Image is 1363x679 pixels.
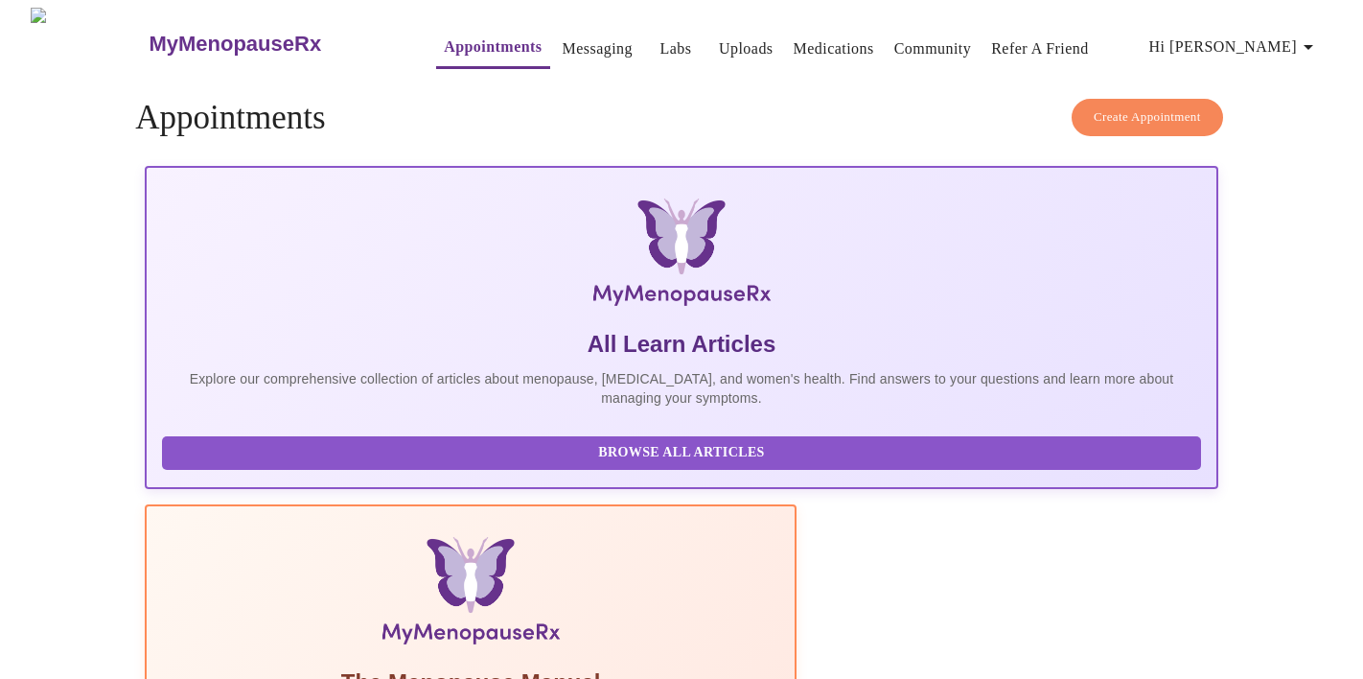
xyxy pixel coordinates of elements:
button: Appointments [436,28,549,69]
a: Medications [794,35,874,62]
h5: All Learn Articles [162,329,1200,360]
a: Refer a Friend [991,35,1089,62]
span: Hi [PERSON_NAME] [1149,34,1320,60]
button: Labs [645,30,706,68]
button: Uploads [711,30,781,68]
p: Explore our comprehensive collection of articles about menopause, [MEDICAL_DATA], and women's hea... [162,369,1200,408]
a: Labs [660,35,692,62]
span: Create Appointment [1094,106,1201,129]
img: MyMenopauseRx Logo [323,199,1039,314]
h3: MyMenopauseRx [149,32,321,57]
a: Browse All Articles [162,443,1205,459]
a: Appointments [444,34,542,60]
button: Medications [786,30,882,68]
button: Refer a Friend [983,30,1097,68]
img: Menopause Manual [260,537,681,652]
button: Community [887,30,980,68]
a: MyMenopauseRx [147,11,398,78]
button: Hi [PERSON_NAME] [1142,28,1328,66]
span: Browse All Articles [181,441,1181,465]
a: Uploads [719,35,774,62]
button: Create Appointment [1072,99,1223,136]
a: Messaging [563,35,633,62]
button: Messaging [555,30,640,68]
button: Browse All Articles [162,436,1200,470]
a: Community [894,35,972,62]
h4: Appointments [135,99,1227,137]
img: MyMenopauseRx Logo [31,8,147,80]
